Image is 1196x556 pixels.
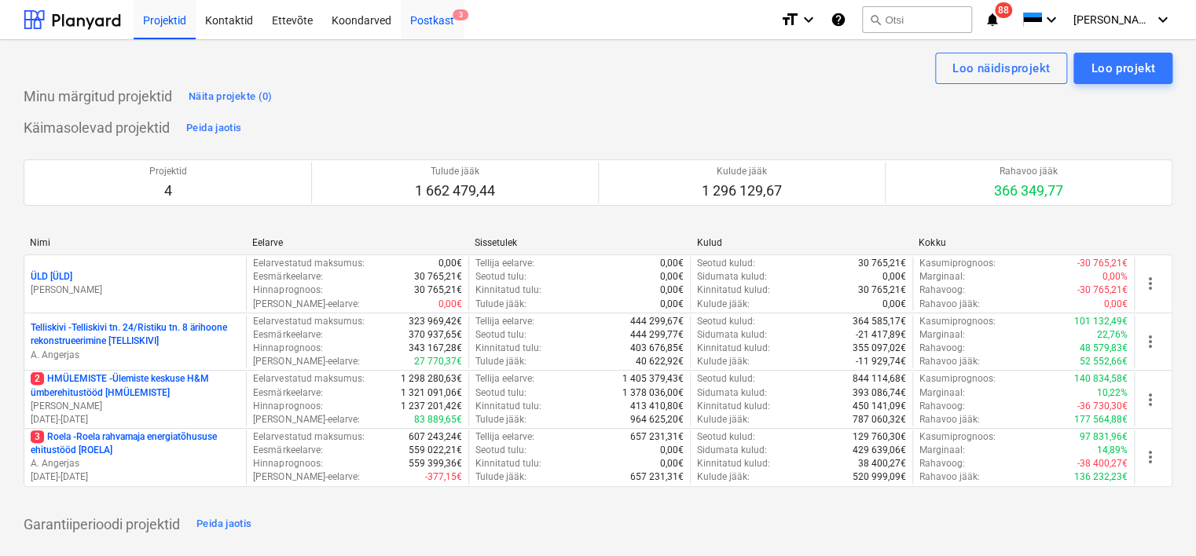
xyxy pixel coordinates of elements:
[252,237,462,248] div: Eelarve
[952,58,1050,79] div: Loo näidisprojekt
[935,53,1067,84] button: Loo näidisprojekt
[630,328,684,342] p: 444 299,77€
[697,444,767,457] p: Sidumata kulud :
[697,470,750,484] p: Kulude jääk :
[475,470,526,484] p: Tulude jääk :
[149,181,187,200] p: 4
[919,470,980,484] p: Rahavoo jääk :
[919,342,965,355] p: Rahavoog :
[697,413,750,426] p: Kulude jääk :
[475,355,526,368] p: Tulude jääk :
[697,457,770,470] p: Kinnitatud kulud :
[630,342,684,355] p: 403 676,85€
[660,283,684,297] p: 0,00€
[630,430,684,444] p: 657 231,31€
[1077,283,1128,297] p: -30 765,21€
[919,457,965,470] p: Rahavoog :
[853,400,906,413] p: 450 141,09€
[1074,372,1128,386] p: 140 834,58€
[1097,444,1128,457] p: 14,89%
[697,328,767,342] p: Sidumata kulud :
[31,270,72,283] p: ÜLD [ÜLD]
[31,457,240,470] p: A. Angerjas
[475,298,526,311] p: Tulude jääk :
[414,270,462,283] p: 30 765,21€
[660,457,684,470] p: 0,00€
[919,413,980,426] p: Rahavoo jääk :
[253,430,364,444] p: Eelarvestatud maksumus :
[697,355,750,368] p: Kulude jääk :
[24,119,170,137] p: Käimasolevad projektid
[919,298,980,311] p: Rahavoo jääk :
[475,237,684,248] div: Sissetulek
[31,400,240,413] p: [PERSON_NAME]
[31,430,44,443] span: 3
[853,444,906,457] p: 429 639,06€
[475,315,534,328] p: Tellija eelarve :
[697,283,770,297] p: Kinnitatud kulud :
[415,165,495,178] p: Tulude jääk
[31,430,240,457] p: Roela - Roela rahvamaja energiatõhususe ehitustööd [ROELA]
[858,283,906,297] p: 30 765,21€
[1141,448,1160,466] span: more_vert
[1102,270,1128,283] p: 0,00%
[253,386,322,400] p: Eesmärkeelarve :
[414,283,462,297] p: 30 765,21€
[409,444,462,457] p: 559 022,21€
[438,298,462,311] p: 0,00€
[858,257,906,270] p: 30 765,21€
[475,270,526,283] p: Seotud tulu :
[660,298,684,311] p: 0,00€
[622,386,684,400] p: 1 378 036,00€
[31,283,240,297] p: [PERSON_NAME]
[438,257,462,270] p: 0,00€
[415,181,495,200] p: 1 662 479,44
[882,298,906,311] p: 0,00€
[697,430,755,444] p: Seotud kulud :
[24,87,172,106] p: Minu märgitud projektid
[24,515,180,534] p: Garantiiperioodi projektid
[858,457,906,470] p: 38 400,27€
[1097,386,1128,400] p: 10,22%
[1141,274,1160,293] span: more_vert
[702,165,782,178] p: Kulude jääk
[409,315,462,328] p: 323 969,42€
[994,165,1063,178] p: Rahavoo jääk
[475,283,541,297] p: Kinnitatud tulu :
[1080,355,1128,368] p: 52 552,66€
[1104,298,1128,311] p: 0,00€
[780,10,799,29] i: format_size
[919,315,996,328] p: Kasumiprognoos :
[453,9,468,20] span: 3
[409,342,462,355] p: 343 167,28€
[414,413,462,426] p: 83 889,65€
[994,181,1063,200] p: 366 349,77
[31,413,240,426] p: [DATE] - [DATE]
[253,342,322,355] p: Hinnaprognoos :
[697,386,767,400] p: Sidumata kulud :
[1077,257,1128,270] p: -30 765,21€
[253,298,359,311] p: [PERSON_NAME]-eelarve :
[475,328,526,342] p: Seotud tulu :
[919,400,965,413] p: Rahavoog :
[919,444,965,457] p: Marginaal :
[1074,413,1128,426] p: 177 564,88€
[409,457,462,470] p: 559 399,36€
[1080,430,1128,444] p: 97 831,96€
[475,372,534,386] p: Tellija eelarve :
[1042,10,1061,29] i: keyboard_arrow_down
[919,270,965,283] p: Marginaal :
[630,315,684,328] p: 444 299,67€
[149,165,187,178] p: Projektid
[882,270,906,283] p: 0,00€
[425,470,462,484] p: -377,15€
[697,342,770,355] p: Kinnitatud kulud :
[697,298,750,311] p: Kulude jääk :
[919,386,965,400] p: Marginaal :
[856,328,906,342] p: -21 417,89€
[31,372,240,426] div: 2HMÜLEMISTE -Ülemiste keskuse H&M ümberehitustööd [HMÜLEMISTE][PERSON_NAME][DATE]-[DATE]
[31,321,240,361] div: Telliskivi -Telliskivi tn. 24/Ristiku tn. 8 ärihoone rekonstrueerimine [TELLISKIVI]A. Angerjas
[919,237,1128,248] div: Kokku
[919,283,965,297] p: Rahavoog :
[919,257,996,270] p: Kasumiprognoos :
